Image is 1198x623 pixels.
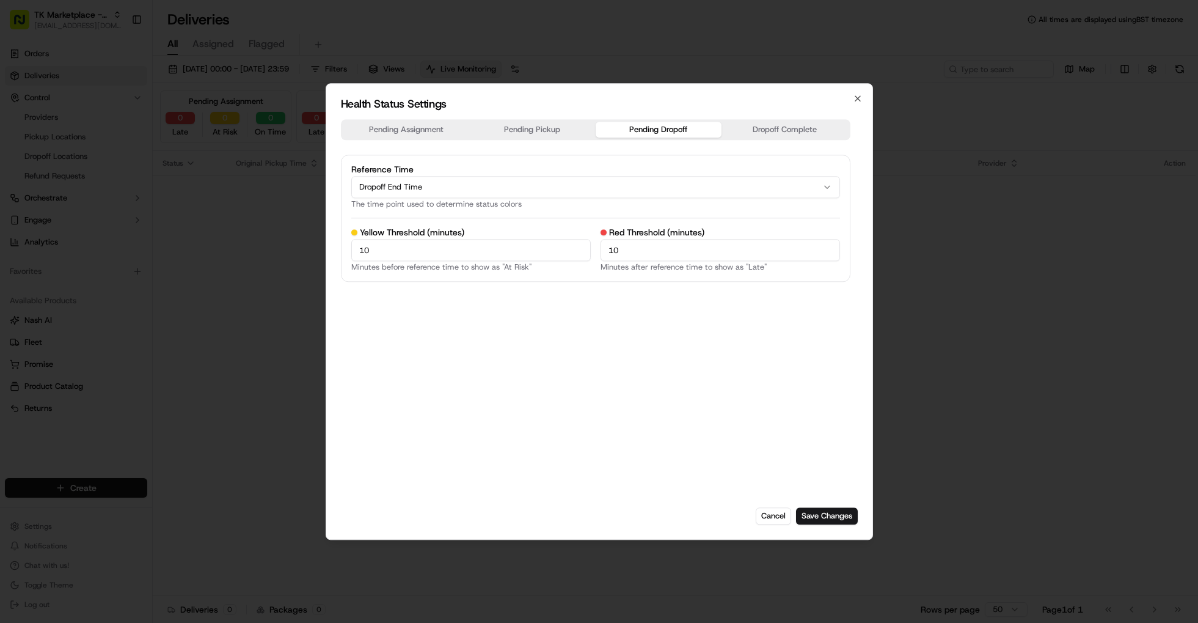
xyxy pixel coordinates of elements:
button: Cancel [756,507,791,525]
label: Yellow Threshold (minutes) [351,229,591,237]
a: 📗Knowledge Base [7,172,98,194]
span: Pylon [122,207,148,216]
div: 📗 [12,179,22,188]
button: Dropoff Complete [721,122,848,138]
div: 💻 [103,179,113,188]
p: The time point used to determine status colors [351,201,840,208]
label: Red Threshold (minutes) [601,229,840,237]
button: Pending Pickup [469,122,596,138]
span: API Documentation [115,177,196,190]
img: 1736555255976-a54dd68f-1ca7-489b-9aae-adbdc363a1c4 [12,117,34,139]
p: Minutes before reference time to show as "At Risk" [351,264,591,272]
p: Minutes after reference time to show as "Late" [601,264,840,272]
img: Nash [12,12,37,37]
button: Start new chat [208,120,222,135]
div: Start new chat [42,117,200,129]
input: Got a question? Start typing here... [32,79,220,92]
a: Powered byPylon [86,207,148,216]
h2: Health Status Settings [341,98,858,109]
label: Reference Time [351,165,840,174]
button: Save Changes [796,507,858,525]
button: Pending Assignment [343,122,470,138]
span: Knowledge Base [24,177,93,190]
button: Pending Dropoff [596,122,722,138]
div: We're available if you need us! [42,129,155,139]
a: 💻API Documentation [98,172,201,194]
p: Welcome 👋 [12,49,222,68]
